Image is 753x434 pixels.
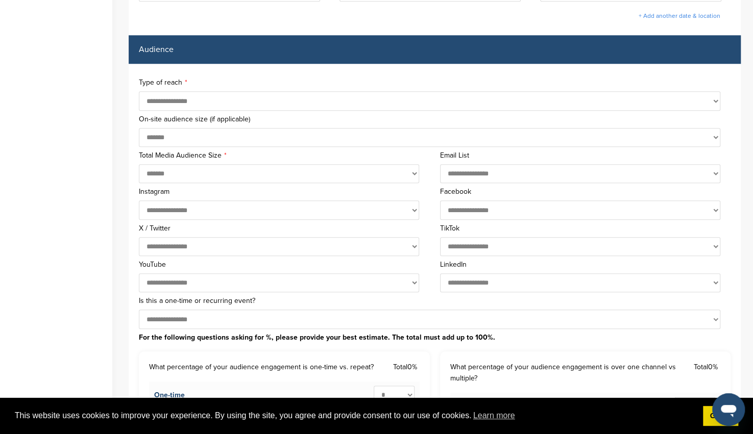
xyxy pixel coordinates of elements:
[139,334,731,341] label: For the following questions asking for %, please provide your best estimate. The total must add u...
[639,12,720,19] a: + Add another date & location
[139,297,731,304] label: Is this a one-time or recurring event?
[472,408,517,423] a: learn more about cookies
[139,261,430,268] label: YouTube
[15,408,695,423] span: This website uses cookies to improve your experience. By using the site, you agree and provide co...
[139,116,731,123] label: On-site audience size (if applicable)
[393,362,420,373] div: Total
[139,152,430,159] label: Total Media Audience Size
[139,225,430,232] label: X / Twitter
[139,79,731,86] label: Type of reach
[440,225,731,232] label: TikTok
[139,45,174,54] label: Audience
[708,363,718,371] span: 0%
[694,362,720,384] div: Total
[450,362,689,384] label: What percentage of your audience engagement is over one channel vs multiple?
[703,406,738,426] a: dismiss cookie message
[139,188,430,195] label: Instagram
[712,393,745,426] iframe: Button to launch messaging window
[154,390,185,401] div: One-time
[407,363,417,371] span: 0%
[440,188,731,195] label: Facebook
[440,152,731,159] label: Email List
[440,261,731,268] label: LinkedIn
[149,362,374,373] label: What percentage of your audience engagement is one-time vs. repeat?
